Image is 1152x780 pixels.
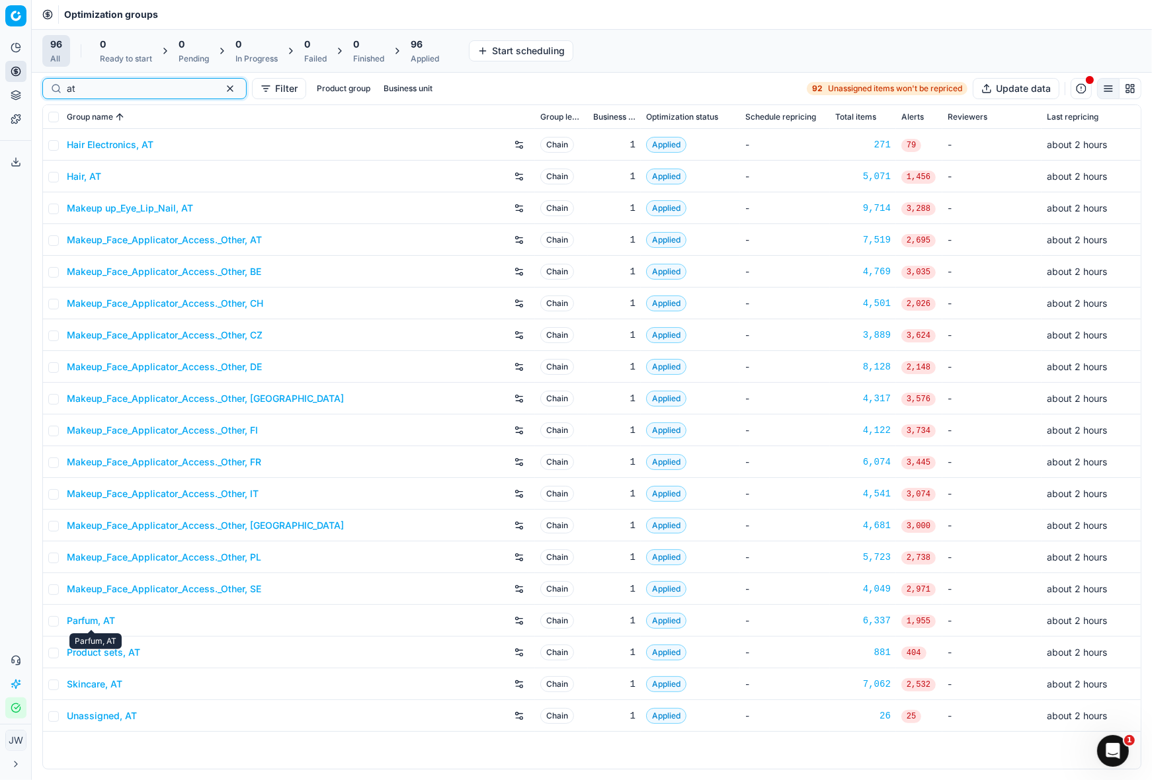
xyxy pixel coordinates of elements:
span: about 2 hours [1047,456,1107,467]
a: 8,128 [835,360,891,373]
td: - [942,605,1042,637]
a: 4,769 [835,265,891,278]
span: Applied [646,327,686,343]
div: 4,122 [835,424,891,437]
div: 1 [593,170,636,183]
span: Chain [540,613,574,629]
a: Hair Electronics, AT [67,138,153,151]
td: - [740,319,830,351]
span: Applied [646,359,686,375]
td: - [942,192,1042,224]
span: Optimization status [646,112,718,122]
a: 26 [835,709,891,722]
span: Applied [646,137,686,153]
button: Sorted by Group name ascending [113,110,126,124]
td: - [740,414,830,446]
a: Makeup_Face_Applicator_Access._Other, FI [67,424,258,437]
span: about 2 hours [1047,424,1107,436]
span: 79 [901,139,921,152]
span: Chain [540,708,574,724]
div: All [50,54,62,64]
strong: 92 [812,83,823,94]
span: about 2 hours [1047,297,1107,309]
td: - [942,668,1042,700]
td: - [942,224,1042,256]
span: 96 [50,38,62,51]
span: about 2 hours [1047,710,1107,721]
span: Chain [540,518,574,533]
div: Applied [411,54,439,64]
span: Chain [540,169,574,184]
button: Business unit [378,81,438,97]
button: Start scheduling [469,40,573,61]
a: 7,062 [835,678,891,691]
a: Hair, AT [67,170,101,183]
a: Makeup_Face_Applicator_Access._Other, PL [67,551,261,564]
span: Chain [540,137,574,153]
td: - [942,478,1042,510]
div: 5,723 [835,551,891,564]
span: Applied [646,676,686,692]
span: Applied [646,169,686,184]
td: - [740,256,830,288]
div: 5,071 [835,170,891,183]
span: Total items [835,112,876,122]
span: about 2 hours [1047,551,1107,563]
a: 6,074 [835,455,891,469]
div: 1 [593,360,636,373]
span: Business unit [593,112,636,122]
td: - [942,414,1042,446]
span: 2,738 [901,551,936,565]
span: Applied [646,264,686,280]
td: - [942,129,1042,161]
span: about 2 hours [1047,139,1107,150]
a: 4,501 [835,297,891,310]
a: Makeup_Face_Applicator_Access._Other, [GEOGRAPHIC_DATA] [67,392,344,405]
span: 3,288 [901,202,936,215]
span: Chain [540,422,574,438]
div: In Progress [235,54,278,64]
span: Group level [540,112,583,122]
td: - [740,700,830,732]
a: 4,681 [835,519,891,532]
button: Product group [311,81,376,97]
span: Chain [540,454,574,470]
span: about 2 hours [1047,266,1107,277]
a: Makeup_Face_Applicator_Access._Other, BE [67,265,261,278]
td: - [740,161,830,192]
a: 271 [835,138,891,151]
a: Makeup up_Eye_Lip_Nail, AT [67,202,193,215]
div: Ready to start [100,54,152,64]
span: Applied [646,581,686,597]
td: - [942,319,1042,351]
span: Chain [540,676,574,692]
td: - [942,161,1042,192]
span: 3,035 [901,266,936,279]
a: 9,714 [835,202,891,215]
span: 404 [901,646,926,660]
div: 4,541 [835,487,891,500]
span: Applied [646,518,686,533]
span: about 2 hours [1047,361,1107,372]
span: Applied [646,644,686,660]
div: 4,317 [835,392,891,405]
span: about 2 hours [1047,615,1107,626]
button: JW [5,730,26,751]
td: - [740,288,830,319]
span: 96 [411,38,423,51]
span: Applied [646,708,686,724]
td: - [942,446,1042,478]
span: 1,955 [901,615,936,628]
td: - [740,383,830,414]
span: Chain [540,549,574,565]
td: - [740,668,830,700]
span: about 2 hours [1047,393,1107,404]
span: 1,456 [901,171,936,184]
a: Product sets, AT [67,646,140,659]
